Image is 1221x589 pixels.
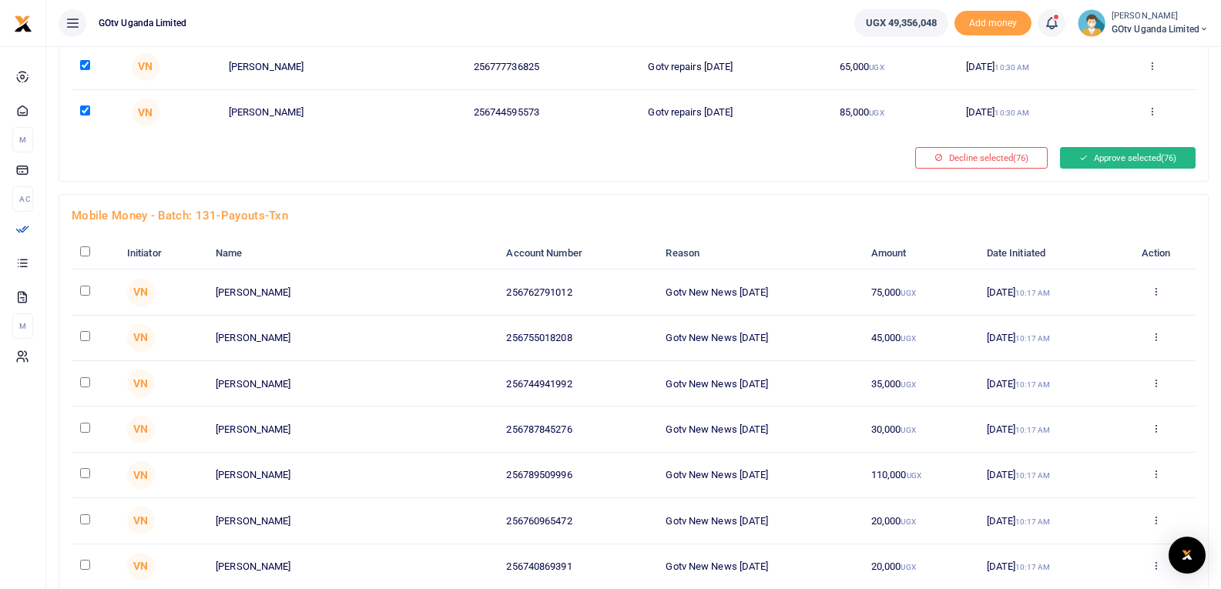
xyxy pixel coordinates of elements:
a: profile-user [PERSON_NAME] GOtv Uganda Limited [1078,9,1209,37]
button: Decline selected(76) [915,147,1048,169]
td: [PERSON_NAME] [207,452,498,497]
th: Action [1116,236,1196,269]
button: Approve selected(76) [1060,147,1196,169]
th: Initiator [119,236,207,269]
small: 10:17 AM [1015,289,1050,297]
small: 10:17 AM [1015,517,1050,526]
td: Gotv New News [DATE] [657,498,862,544]
td: [DATE] [978,269,1116,315]
li: Toup your wallet [954,11,1031,36]
th: Date Initiated [978,236,1116,269]
td: 256744941992 [498,361,657,407]
span: UGX 49,356,048 [866,15,937,31]
td: Gotv New News [DATE] [657,269,862,315]
small: 10:17 AM [1015,563,1050,571]
td: Gotv repairs [DATE] [639,90,830,136]
th: Reason [657,236,862,269]
small: UGX [901,563,915,571]
li: M [12,127,33,152]
small: 10:30 AM [995,63,1029,72]
td: [DATE] [978,407,1116,452]
td: Gotv New News [DATE] [657,544,862,589]
td: [PERSON_NAME] [207,315,498,360]
td: [DATE] [978,361,1116,407]
td: [PERSON_NAME] [220,44,465,89]
td: [PERSON_NAME] [207,407,498,452]
span: Add money [954,11,1031,36]
a: UGX 49,356,048 [854,9,948,37]
td: 20,000 [863,544,978,589]
td: 256789509996 [498,452,657,497]
td: [PERSON_NAME] [207,361,498,407]
small: UGX [901,334,915,343]
td: [DATE] [958,44,1109,89]
td: 256744595573 [465,90,640,136]
td: Gotv New News [DATE] [657,315,862,360]
li: Wallet ballance [848,9,954,37]
td: 110,000 [863,452,978,497]
span: VN [127,370,155,397]
td: Gotv New News [DATE] [657,361,862,407]
td: 75,000 [863,269,978,315]
span: VN [127,279,155,306]
small: UGX [869,109,884,117]
td: 256787845276 [498,407,657,452]
td: 85,000 [831,90,958,136]
td: 30,000 [863,407,978,452]
span: GOtv Uganda Limited [92,16,193,30]
small: UGX [869,63,884,72]
td: 35,000 [863,361,978,407]
span: VN [127,461,155,489]
small: UGX [907,471,921,480]
td: 256755018208 [498,315,657,360]
span: VN [127,416,155,443]
small: UGX [901,517,915,526]
th: Amount [863,236,978,269]
li: M [12,313,33,339]
td: [PERSON_NAME] [207,498,498,544]
small: UGX [901,426,915,434]
td: 20,000 [863,498,978,544]
a: Add money [954,16,1031,28]
td: 256740869391 [498,544,657,589]
div: Open Intercom Messenger [1169,537,1206,574]
span: GOtv Uganda Limited [1112,22,1209,36]
span: VN [127,324,155,352]
li: Ac [12,186,33,212]
img: profile-user [1078,9,1105,37]
td: [DATE] [978,452,1116,497]
th: Account Number [498,236,657,269]
small: 10:17 AM [1015,471,1050,480]
td: [DATE] [978,498,1116,544]
span: (76) [1161,152,1176,163]
td: Gotv repairs [DATE] [639,44,830,89]
td: 256760965472 [498,498,657,544]
td: Gotv New News [DATE] [657,452,862,497]
td: Gotv New News [DATE] [657,407,862,452]
small: 10:17 AM [1015,334,1050,343]
small: [PERSON_NAME] [1112,10,1209,23]
td: 65,000 [831,44,958,89]
td: [DATE] [958,90,1109,136]
td: [PERSON_NAME] [220,90,465,136]
th: Name [207,236,498,269]
td: 256777736825 [465,44,640,89]
td: [PERSON_NAME] [207,269,498,315]
a: logo-small logo-large logo-large [14,17,32,28]
td: 256762791012 [498,269,657,315]
span: (76) [1013,152,1028,163]
span: VN [127,507,155,534]
h4: Mobile Money - batch: 131-payouts-txn [72,207,1196,224]
span: VN [127,553,155,581]
small: 10:17 AM [1015,426,1050,434]
img: logo-small [14,15,32,33]
small: UGX [901,289,915,297]
td: 45,000 [863,315,978,360]
td: [DATE] [978,315,1116,360]
small: 10:17 AM [1015,380,1050,389]
small: 10:30 AM [995,109,1029,117]
span: VN [132,99,159,126]
span: VN [132,53,159,81]
small: UGX [901,380,915,389]
td: [DATE] [978,544,1116,589]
